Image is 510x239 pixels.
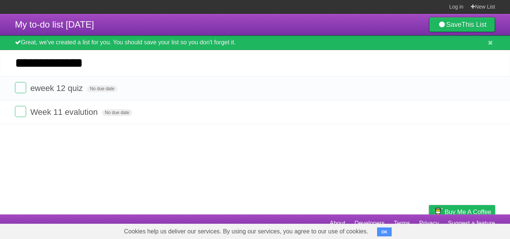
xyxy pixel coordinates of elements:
a: Suggest a feature [448,216,495,230]
b: This List [461,21,486,28]
span: Buy me a coffee [445,205,491,218]
label: Done [15,106,26,117]
a: Privacy [419,216,439,230]
span: Week 11 evalution [30,107,100,117]
a: SaveThis List [429,17,495,32]
span: No due date [102,109,132,116]
img: Buy me a coffee [433,205,443,218]
a: Buy me a coffee [429,205,495,219]
a: Developers [354,216,385,230]
span: eweek 12 quiz [30,84,85,93]
span: My to-do list [DATE] [15,19,94,29]
span: Cookies help us deliver our services. By using our services, you agree to our use of cookies. [116,224,376,239]
a: About [330,216,345,230]
span: No due date [87,85,117,92]
label: Done [15,82,26,93]
button: OK [377,227,392,236]
a: Terms [394,216,410,230]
